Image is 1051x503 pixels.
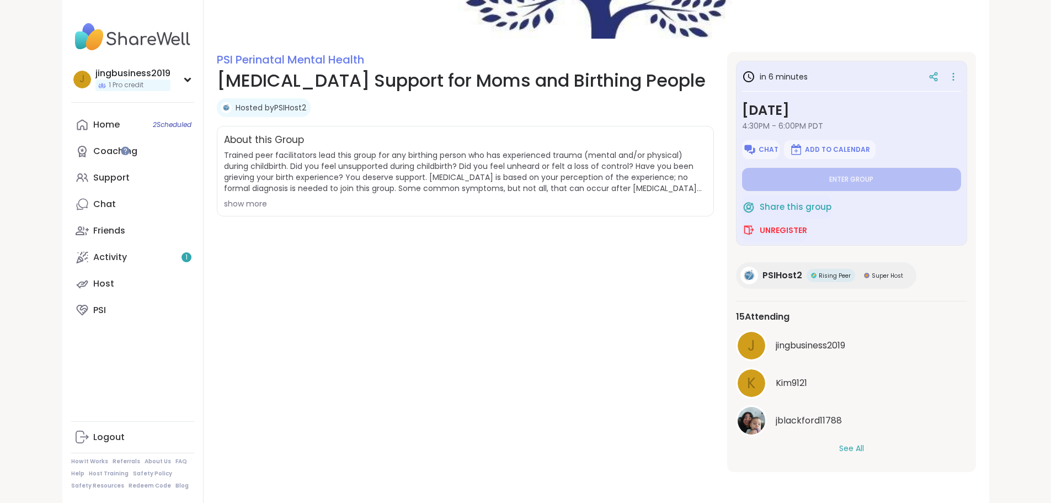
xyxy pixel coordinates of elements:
[743,143,756,156] img: ShareWell Logomark
[736,262,916,289] a: PSIHost2PSIHost2Rising PeerRising PeerSuper HostSuper Host
[93,278,114,290] div: Host
[742,200,755,214] img: ShareWell Logomark
[742,195,831,219] button: Share this group
[133,470,172,478] a: Safety Policy
[742,120,961,131] span: 4:30PM - 6:00PM PDT
[759,145,778,154] span: Chat
[71,271,194,297] a: Host
[224,133,304,147] h2: About this Group
[747,373,756,394] span: K
[93,198,116,210] div: Chat
[776,339,845,352] span: jingbusiness2019
[93,431,125,443] div: Logout
[811,273,817,278] img: Rising Peer
[776,377,807,390] span: Kim9121
[217,67,714,94] h1: [MEDICAL_DATA] Support for Moms and Birthing People
[736,310,789,324] span: 15 Attending
[742,100,961,120] h3: [DATE]
[864,273,869,278] img: Super Host
[93,172,130,184] div: Support
[224,198,707,209] div: show more
[79,72,84,87] span: j
[185,253,188,262] span: 1
[872,272,903,280] span: Super Host
[145,458,171,465] a: About Us
[738,407,765,435] img: jblackford11788
[760,201,831,214] span: Share this group
[93,119,120,131] div: Home
[71,470,84,478] a: Help
[153,120,191,129] span: 2 Scheduled
[736,330,967,361] a: jjingbusiness2019
[71,165,194,191] a: Support
[121,146,130,155] iframe: Spotlight
[829,175,873,184] span: Enter group
[742,168,961,191] button: Enter group
[71,138,194,165] a: Coaching
[221,102,232,113] img: PSIHost2
[776,414,842,427] span: jblackford11788
[742,224,755,237] img: ShareWell Logomark
[93,251,127,263] div: Activity
[71,297,194,324] a: PSI
[784,140,876,159] button: Add to Calendar
[736,405,967,436] a: jblackford11788jblackford11788
[71,112,194,138] a: Home2Scheduled
[93,225,125,237] div: Friends
[762,269,802,282] span: PSIHost2
[789,143,803,156] img: ShareWell Logomark
[839,443,864,454] button: See All
[175,482,189,490] a: Blog
[71,482,124,490] a: Safety Resources
[740,267,758,284] img: PSIHost2
[217,52,364,67] a: PSI Perinatal Mental Health
[742,219,807,242] button: Unregister
[71,458,108,465] a: How It Works
[748,335,755,357] span: j
[236,102,306,113] a: Hosted byPSIHost2
[71,424,194,451] a: Logout
[129,482,171,490] a: Redeem Code
[736,368,967,399] a: KKim9121
[760,225,807,236] span: Unregister
[71,218,194,244] a: Friends
[742,70,808,83] h3: in 6 minutes
[71,191,194,218] a: Chat
[89,470,129,478] a: Host Training
[113,458,140,465] a: Referrals
[805,145,870,154] span: Add to Calendar
[71,244,194,271] a: Activity1
[224,150,707,194] span: Trained peer facilitators lead this group for any birthing person who has experienced trauma (men...
[175,458,187,465] a: FAQ
[109,81,143,90] span: 1 Pro credit
[93,145,137,157] div: Coaching
[95,67,170,80] div: jingbusiness2019
[742,140,780,159] button: Chat
[93,304,106,316] div: PSI
[71,18,194,56] img: ShareWell Nav Logo
[819,272,851,280] span: Rising Peer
